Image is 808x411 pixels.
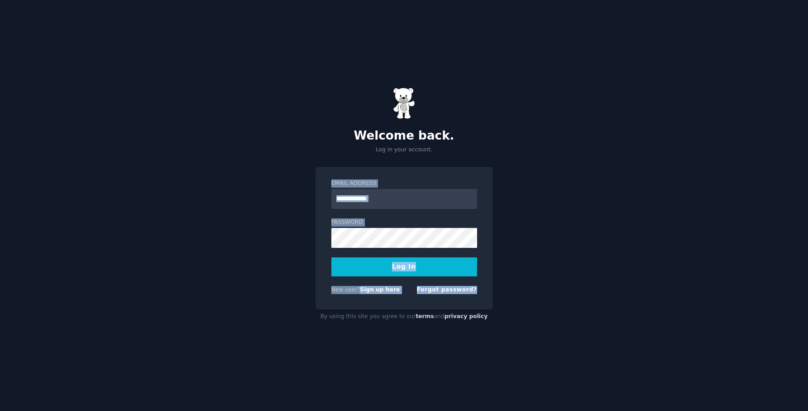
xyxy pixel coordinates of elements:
[360,286,400,293] a: Sign up here
[331,257,477,276] button: Log In
[331,286,360,293] span: New user?
[316,309,493,324] div: By using this site you agree to our and
[316,146,493,154] p: Log in your account.
[331,218,477,227] label: Password
[416,313,434,319] a: terms
[393,87,416,119] img: Gummy Bear
[331,179,477,188] label: Email Address
[316,129,493,143] h2: Welcome back.
[445,313,488,319] a: privacy policy
[417,286,477,293] a: Forgot password?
